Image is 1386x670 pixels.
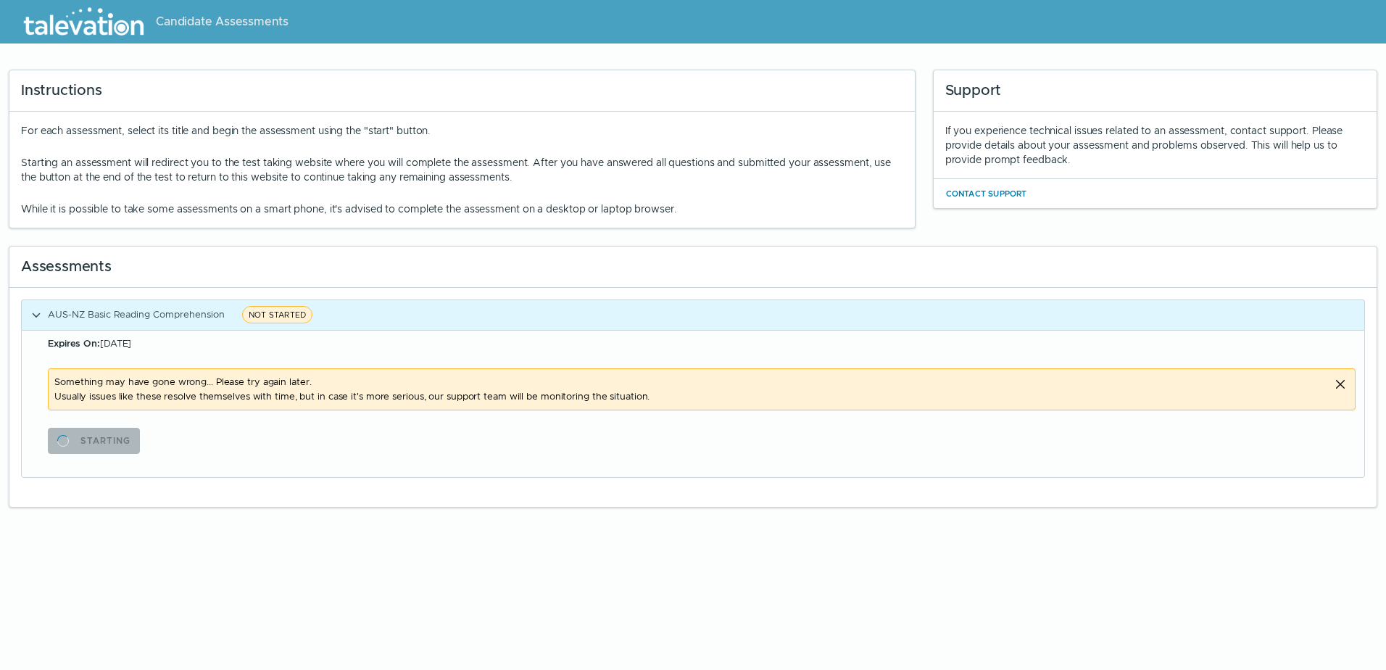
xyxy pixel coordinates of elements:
p: While it is possible to take some assessments on a smart phone, it's advised to complete the asse... [21,202,903,216]
b: Expires On: [48,337,100,350]
button: Close alert [1332,375,1349,392]
div: Assessments [9,247,1377,288]
span: [DATE] [48,337,131,350]
div: Support [934,70,1377,112]
span: NOT STARTED [242,306,312,323]
button: Contact Support [945,185,1028,202]
img: Talevation_Logo_Transparent_white.png [17,4,150,40]
button: Starting [48,428,140,454]
div: For each assessment, select its title and begin the assessment using the "start" button. [21,123,903,216]
div: If you experience technical issues related to an assessment, contact support. Please provide deta... [945,123,1365,167]
div: Instructions [9,70,915,112]
span: Candidate Assessments [156,13,289,30]
span: AUS-NZ Basic Reading Comprehension [48,308,225,320]
p: Starting an assessment will redirect you to the test taking website where you will complete the a... [21,155,903,184]
div: AUS-NZ Basic Reading ComprehensionNOT STARTED [21,330,1365,478]
span: Something may have gone wrong... Please try again later. Usually issues like these resolve themse... [54,375,1323,404]
button: AUS-NZ Basic Reading ComprehensionNOT STARTED [22,300,1364,330]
